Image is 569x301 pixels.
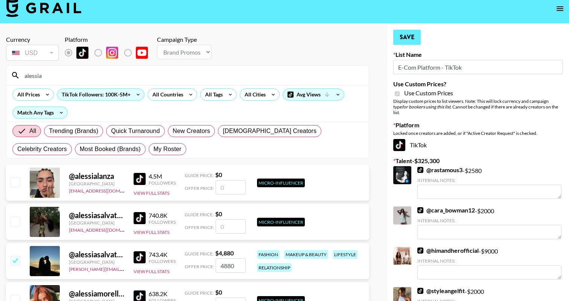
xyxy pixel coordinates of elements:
span: Most Booked (Brands) [80,145,141,154]
div: relationship [257,263,292,272]
div: All Cities [240,89,267,100]
div: USD [8,46,57,60]
a: [EMAIL_ADDRESS][DOMAIN_NAME] [69,186,145,194]
a: [EMAIL_ADDRESS][DOMAIN_NAME] [69,226,145,233]
div: fashion [257,250,280,259]
button: View Full Stats [134,229,169,235]
img: Instagram [106,47,118,59]
div: - $ 2580 [417,166,561,199]
div: 743.4K [149,251,176,258]
label: Use Custom Prices? [393,80,563,88]
div: makeup & beauty [284,250,328,259]
div: Avg Views [283,89,344,100]
div: TikTok Followers: 100K-5M+ [57,89,144,100]
span: Offer Price: [185,264,214,269]
div: Campaign Type [157,36,211,43]
button: View Full Stats [134,269,169,274]
a: [PERSON_NAME][EMAIL_ADDRESS][DOMAIN_NAME] [69,265,180,272]
div: Followers [149,180,176,186]
div: @ alessiasalvatore9 [69,211,125,220]
span: My Roster [154,145,181,154]
div: Micro-Influencer [257,179,305,187]
a: @himandherofficial [417,247,479,254]
div: Locked once creators are added, or if "Active Creator Request" is checked. [393,130,563,136]
div: Internal Notes: [417,218,561,223]
span: Offer Price: [185,185,214,191]
div: Internal Notes: [417,258,561,264]
div: Currency [6,36,59,43]
span: New Creators [173,127,210,136]
button: open drawer [552,1,567,16]
button: View Full Stats [134,190,169,196]
div: @ alessialanza [69,171,125,181]
input: Search by User Name [20,69,364,81]
strong: $ 0 [215,289,222,296]
div: Followers [149,258,176,264]
span: Guide Price: [185,212,214,217]
img: TikTok [417,288,423,294]
div: Followers [149,219,176,225]
span: Guide Price: [185,251,214,257]
label: Platform [393,121,563,129]
span: Quick Turnaround [111,127,160,136]
label: Talent - $ 325,300 [393,157,563,165]
img: YouTube [136,47,148,59]
span: Trending (Brands) [49,127,98,136]
div: - $ 9000 [417,247,561,280]
div: @ alessiamorellii1 [69,289,125,298]
div: [GEOGRAPHIC_DATA] [69,259,125,265]
img: TikTok [393,139,405,151]
div: - $ 2000 [417,206,561,239]
input: 0 [216,219,246,234]
input: 0 [216,180,246,194]
a: @rastamous3 [417,166,463,174]
strong: $ 4,880 [215,249,234,257]
div: Internal Notes: [417,177,561,183]
div: Micro-Influencer [257,218,305,226]
div: [GEOGRAPHIC_DATA] [69,181,125,186]
span: Offer Price: [185,225,214,230]
img: TikTok [417,207,423,213]
span: Celebrity Creators [17,145,67,154]
div: 4.5M [149,173,176,180]
input: 4,880 [216,258,246,273]
a: @styleangelfit [417,287,465,295]
div: @ alessiasalvatore9 [69,250,125,259]
strong: $ 0 [215,210,222,217]
img: TikTok [134,173,146,185]
div: [GEOGRAPHIC_DATA] [69,220,125,226]
div: Currency is locked to USD [6,43,59,62]
div: Platform [65,36,154,43]
a: @cara_bowman12 [417,206,475,214]
span: Use Custom Prices [404,89,453,97]
img: TikTok [76,47,88,59]
button: Save [393,30,421,45]
div: 638.2K [149,290,176,298]
span: All [29,127,36,136]
label: List Name [393,51,563,58]
div: All Countries [148,89,185,100]
strong: $ 0 [215,171,222,178]
span: Guide Price: [185,173,214,178]
div: All Prices [13,89,41,100]
img: TikTok [417,167,423,173]
span: Guide Price: [185,290,214,296]
div: lifestyle [333,250,358,259]
div: Match Any Tags [13,107,67,118]
div: 740.8K [149,212,176,219]
img: TikTok [134,212,146,224]
div: All Tags [201,89,224,100]
img: TikTok [417,248,423,254]
img: TikTok [134,251,146,263]
div: TikTok [393,139,563,151]
em: for bookers using this list [402,104,450,110]
span: [DEMOGRAPHIC_DATA] Creators [223,127,316,136]
div: Display custom prices to list viewers. Note: This will lock currency and campaign type . Cannot b... [393,98,563,115]
div: List locked to TikTok. [65,45,154,61]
